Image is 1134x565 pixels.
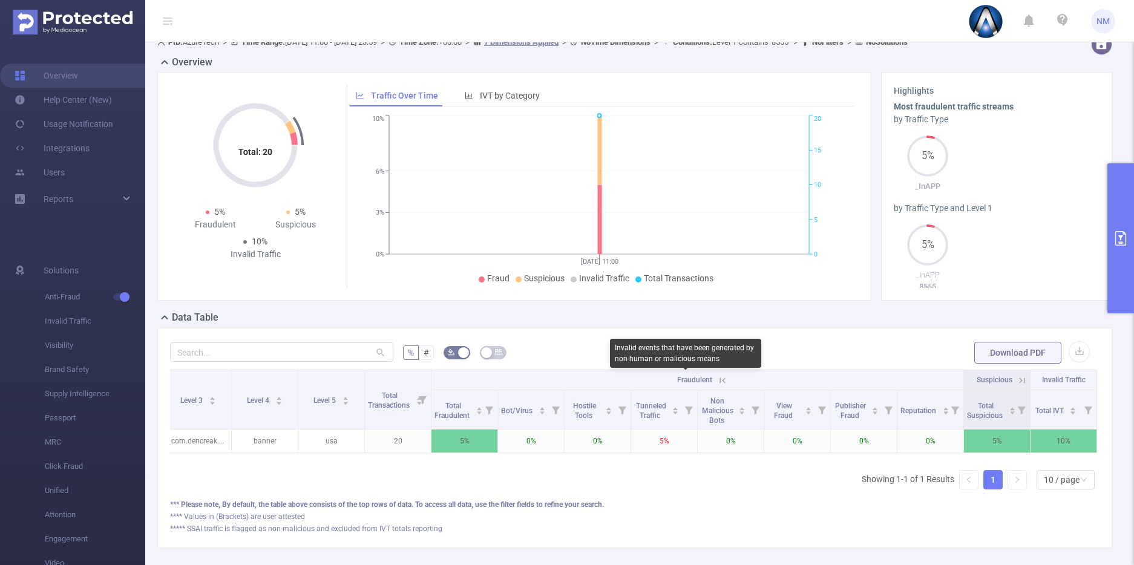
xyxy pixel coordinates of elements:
a: Reports [44,187,73,211]
a: Integrations [15,136,90,160]
div: Sort [1069,405,1077,413]
i: icon: caret-up [275,395,282,399]
div: Sort [275,395,283,402]
li: Previous Page [959,470,978,489]
span: 10% [252,237,267,246]
p: 10% [1031,429,1096,452]
i: Filter menu [680,390,697,429]
p: 0% [565,429,631,452]
span: Total Transactions [644,273,713,283]
i: Filter menu [813,390,830,429]
div: Sort [871,405,879,413]
i: icon: caret-up [209,395,215,399]
span: Total Suspicious [967,402,1005,420]
i: icon: caret-up [476,405,482,409]
span: Non Malicious Bots [702,397,733,425]
h2: Overview [172,55,212,70]
i: Filter menu [414,370,431,429]
i: icon: down [1080,476,1087,485]
span: Invalid Traffic [45,309,145,333]
p: 5% [631,429,697,452]
span: Traffic Over Time [371,91,438,100]
div: *** Please note, By default, the table above consists of the top rows of data. To access all data... [170,499,1100,510]
span: IVT by Category [480,91,540,100]
h2: Data Table [172,310,218,325]
span: NM [1096,9,1110,33]
a: Users [15,160,65,185]
i: Filter menu [747,390,764,429]
span: Total Transactions [368,391,411,410]
tspan: 15 [814,146,821,154]
input: Search... [170,342,393,362]
span: Total IVT [1035,407,1066,415]
div: ***** SSAI traffic is flagged as non-malicious and excluded from IVT totals reporting [170,523,1100,534]
span: Suspicious [524,273,565,283]
p: com.dencreak.spbook [165,429,231,452]
span: Unified [45,478,145,503]
div: Sort [942,405,949,413]
i: icon: caret-down [275,400,282,403]
a: 1 [984,471,1002,489]
p: 8555 [894,281,963,293]
div: 10 / page [1044,471,1080,489]
div: Invalid Traffic [215,248,296,261]
i: Filter menu [946,390,963,429]
i: icon: table [495,348,502,356]
i: icon: caret-up [606,405,612,409]
span: Level 3 [180,396,205,405]
span: Tunneled Traffic [636,402,666,420]
p: 5% [431,429,497,452]
i: icon: caret-up [805,405,812,409]
span: Level 4 [247,396,271,405]
tspan: 6% [376,168,384,175]
p: usa [298,429,364,452]
li: Showing 1-1 of 1 Results [862,470,954,489]
p: 20 [365,429,431,452]
span: Brand Safety [45,358,145,382]
i: icon: caret-down [1070,410,1077,413]
a: Overview [15,64,78,88]
p: _InAPP [894,269,963,281]
span: Reports [44,194,73,204]
p: 0% [498,429,564,452]
span: Bot/Virus [501,407,534,415]
span: View Fraud [774,402,795,420]
a: Help Center (New) [15,88,112,112]
div: Fraudulent [175,218,255,231]
i: icon: caret-up [1070,405,1077,409]
span: Suspicious [977,376,1012,384]
span: Anti-Fraud [45,285,145,309]
div: Sort [738,405,746,413]
div: Sort [605,405,612,413]
span: Fraud [487,273,510,283]
p: banner [232,429,298,452]
i: Filter menu [480,390,497,429]
i: icon: caret-up [672,405,679,409]
img: Protected Media [13,10,133,34]
tspan: 3% [376,209,384,217]
i: icon: caret-down [1009,410,1015,413]
tspan: 5 [814,216,818,224]
span: Engagement [45,527,145,551]
p: _InAPP [894,180,963,192]
i: icon: caret-down [872,410,879,413]
span: Publisher Fraud [835,402,866,420]
div: Sort [672,405,679,413]
i: icon: caret-down [672,410,679,413]
span: Level 5 [313,396,338,405]
tspan: 20 [814,116,821,123]
div: Sort [209,395,216,402]
span: Reputation [900,407,938,415]
span: Invalid Traffic [1042,376,1086,384]
i: icon: caret-up [342,395,349,399]
div: Sort [476,405,483,413]
div: Suspicious [255,218,336,231]
p: 0% [831,429,897,452]
div: Sort [1009,405,1016,413]
i: icon: left [965,476,972,483]
li: Next Page [1008,470,1027,489]
i: Filter menu [1080,390,1096,429]
i: icon: line-chart [356,91,364,100]
p: 0% [698,429,764,452]
tspan: 0% [376,250,384,258]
